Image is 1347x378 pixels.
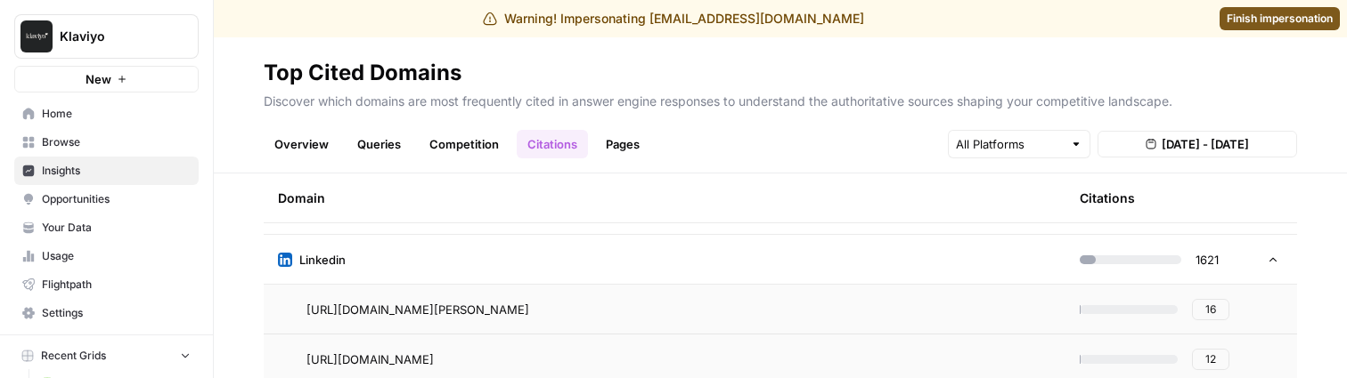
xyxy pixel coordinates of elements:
[1196,251,1219,269] span: 1621
[14,299,199,327] a: Settings
[483,10,864,28] div: Warning! Impersonating [EMAIL_ADDRESS][DOMAIN_NAME]
[42,305,191,321] span: Settings
[1162,135,1249,153] span: [DATE] - [DATE]
[14,157,199,185] a: Insights
[86,70,111,88] span: New
[264,87,1297,110] p: Discover which domains are most frequently cited in answer engine responses to understand the aut...
[14,213,199,242] a: Your Data
[1192,299,1229,320] button: 16
[42,106,191,122] span: Home
[42,220,191,236] span: Your Data
[278,173,1051,222] div: Domain
[595,130,650,158] a: Pages
[14,128,199,157] a: Browse
[20,20,53,52] img: Klaviyo Logo
[42,277,191,293] span: Flightpath
[60,28,167,45] span: Klaviyo
[299,251,346,269] span: Linkedin
[419,130,510,158] a: Competition
[1220,7,1340,30] a: Finish impersonation
[264,59,461,87] div: Top Cited Domains
[1205,302,1216,318] span: 16
[14,185,199,213] a: Opportunities
[306,301,529,318] span: [URL][DOMAIN_NAME][PERSON_NAME]
[42,163,191,179] span: Insights
[956,135,1063,153] input: All Platforms
[1098,131,1297,157] button: [DATE] - [DATE]
[14,342,199,369] button: Recent Grids
[42,248,191,264] span: Usage
[14,100,199,128] a: Home
[1205,351,1216,367] span: 12
[42,134,191,150] span: Browse
[14,242,199,270] a: Usage
[41,348,106,364] span: Recent Grids
[14,66,199,92] button: New
[264,130,339,158] a: Overview
[306,350,434,368] span: [URL][DOMAIN_NAME]
[1080,173,1135,222] div: Citations
[14,14,199,59] button: Workspace: Klaviyo
[347,130,412,158] a: Queries
[1227,11,1333,27] span: Finish impersonation
[517,130,588,158] a: Citations
[278,253,292,267] img: ohiio4oour1vdiyjjcsk00o6i5zn
[14,270,199,299] a: Flightpath
[1192,349,1229,370] button: 12
[42,191,191,207] span: Opportunities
